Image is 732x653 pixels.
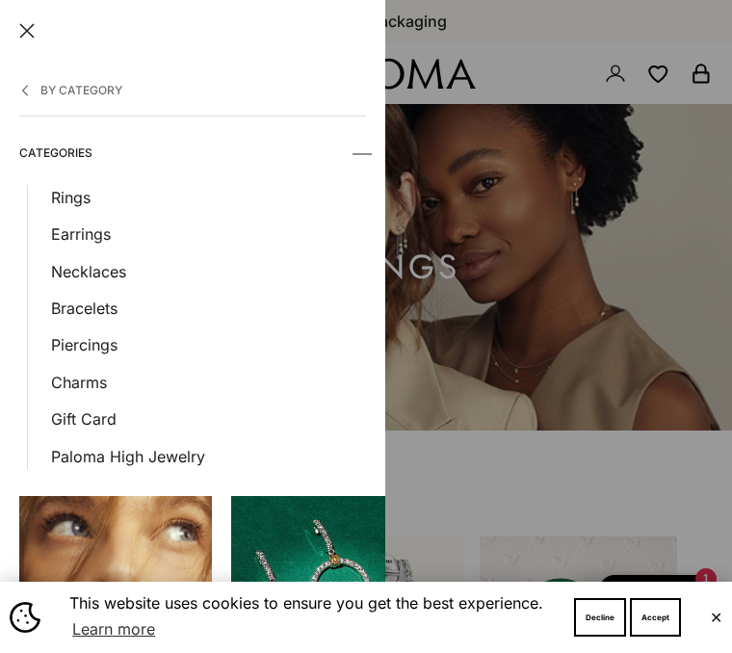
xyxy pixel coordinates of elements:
summary: Categories [19,124,366,182]
a: Learn more [69,614,158,643]
a: Necklaces [51,259,366,284]
a: Bracelets [51,296,366,321]
a: Charms [51,370,366,395]
img: Cookie banner [10,602,40,633]
span: This website uses cookies to ensure you get the best experience. [69,591,544,643]
a: Rings [51,185,366,210]
a: Earrings [51,222,366,247]
a: Piercings [51,332,366,357]
button: Accept [630,598,681,637]
a: Paloma High Jewelry [51,444,366,469]
a: Gift Card [51,406,366,431]
button: Decline [574,598,626,637]
button: By Category [19,62,366,117]
button: Close [710,612,722,623]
